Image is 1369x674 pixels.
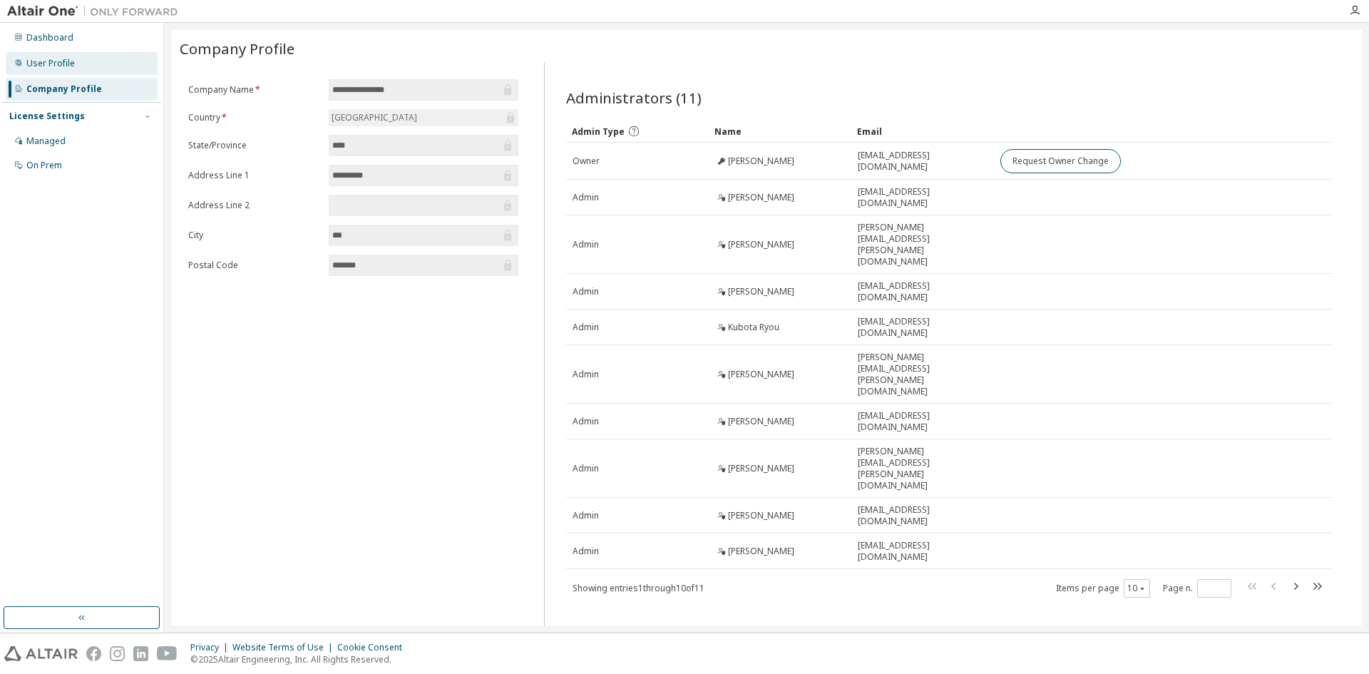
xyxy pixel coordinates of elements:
[1127,583,1147,594] button: 10
[133,646,148,661] img: linkedin.svg
[232,642,337,653] div: Website Terms of Use
[329,110,419,126] div: [GEOGRAPHIC_DATA]
[188,84,320,96] label: Company Name
[728,416,794,427] span: [PERSON_NAME]
[857,120,988,143] div: Email
[26,32,73,44] div: Dashboard
[9,111,85,122] div: License Settings
[573,582,704,594] span: Showing entries 1 through 10 of 11
[573,286,599,297] span: Admin
[188,140,320,151] label: State/Province
[858,280,988,303] span: [EMAIL_ADDRESS][DOMAIN_NAME]
[573,192,599,203] span: Admin
[858,316,988,339] span: [EMAIL_ADDRESS][DOMAIN_NAME]
[180,39,294,58] span: Company Profile
[26,160,62,171] div: On Prem
[188,170,320,181] label: Address Line 1
[157,646,178,661] img: youtube.svg
[573,239,599,250] span: Admin
[188,200,320,211] label: Address Line 2
[728,286,794,297] span: [PERSON_NAME]
[1163,579,1231,598] span: Page n.
[337,642,411,653] div: Cookie Consent
[573,416,599,427] span: Admin
[858,540,988,563] span: [EMAIL_ADDRESS][DOMAIN_NAME]
[728,155,794,167] span: [PERSON_NAME]
[858,446,988,491] span: [PERSON_NAME][EMAIL_ADDRESS][PERSON_NAME][DOMAIN_NAME]
[728,239,794,250] span: [PERSON_NAME]
[858,150,988,173] span: [EMAIL_ADDRESS][DOMAIN_NAME]
[728,322,779,333] span: Kubota Ryou
[110,646,125,661] img: instagram.svg
[188,112,320,123] label: Country
[858,222,988,267] span: [PERSON_NAME][EMAIL_ADDRESS][PERSON_NAME][DOMAIN_NAME]
[858,504,988,527] span: [EMAIL_ADDRESS][DOMAIN_NAME]
[1056,579,1150,598] span: Items per page
[858,352,988,397] span: [PERSON_NAME][EMAIL_ADDRESS][PERSON_NAME][DOMAIN_NAME]
[572,126,625,138] span: Admin Type
[1000,149,1121,173] button: Request Owner Change
[190,653,411,665] p: © 2025 Altair Engineering, Inc. All Rights Reserved.
[728,510,794,521] span: [PERSON_NAME]
[7,4,185,19] img: Altair One
[329,109,518,126] div: [GEOGRAPHIC_DATA]
[858,410,988,433] span: [EMAIL_ADDRESS][DOMAIN_NAME]
[190,642,232,653] div: Privacy
[26,136,66,147] div: Managed
[188,260,320,271] label: Postal Code
[728,463,794,474] span: [PERSON_NAME]
[728,369,794,380] span: [PERSON_NAME]
[573,510,599,521] span: Admin
[573,155,600,167] span: Owner
[573,369,599,380] span: Admin
[728,546,794,557] span: [PERSON_NAME]
[4,646,78,661] img: altair_logo.svg
[26,83,102,95] div: Company Profile
[573,463,599,474] span: Admin
[86,646,101,661] img: facebook.svg
[728,192,794,203] span: [PERSON_NAME]
[573,546,599,557] span: Admin
[188,230,320,241] label: City
[566,88,702,108] span: Administrators (11)
[858,186,988,209] span: [EMAIL_ADDRESS][DOMAIN_NAME]
[26,58,75,69] div: User Profile
[714,120,846,143] div: Name
[573,322,599,333] span: Admin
